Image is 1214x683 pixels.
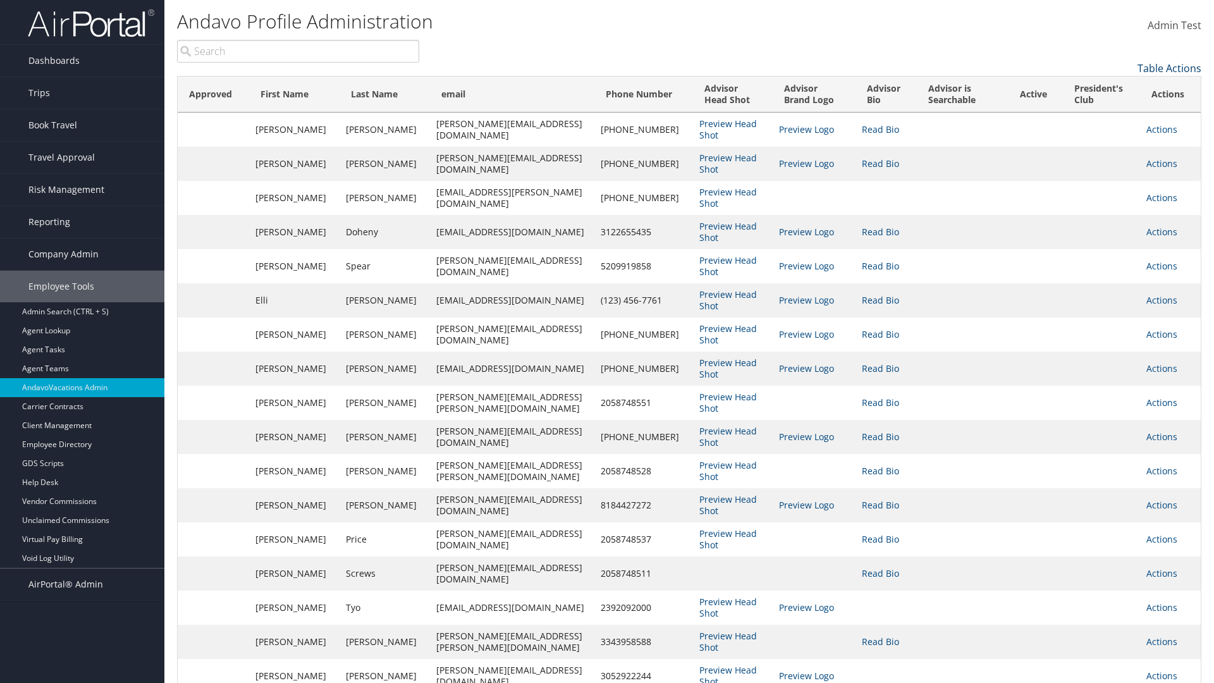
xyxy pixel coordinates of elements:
td: [EMAIL_ADDRESS][DOMAIN_NAME] [430,352,594,386]
td: [PERSON_NAME][EMAIL_ADDRESS][DOMAIN_NAME] [430,113,594,147]
td: [PERSON_NAME] [340,386,430,420]
a: Preview Head Shot [699,220,757,243]
a: Read Bio [862,294,899,306]
td: [PERSON_NAME] [249,147,340,181]
a: Preview Logo [779,328,834,340]
td: Doheny [340,215,430,249]
td: [EMAIL_ADDRESS][DOMAIN_NAME] [430,591,594,625]
span: Travel Approval [28,142,95,173]
a: Preview Head Shot [699,288,757,312]
td: [PERSON_NAME] [249,522,340,557]
td: [PERSON_NAME] [340,420,430,454]
a: Read Bio [862,397,899,409]
td: [PERSON_NAME] [249,625,340,659]
td: [PHONE_NUMBER] [594,317,693,352]
td: Tyo [340,591,430,625]
th: email: activate to sort column ascending [430,77,594,113]
td: [PERSON_NAME] [340,352,430,386]
td: [EMAIL_ADDRESS][DOMAIN_NAME] [430,283,594,317]
a: Preview Logo [779,294,834,306]
td: [PERSON_NAME][EMAIL_ADDRESS][DOMAIN_NAME] [430,317,594,352]
a: Preview Logo [779,157,834,169]
a: Preview Head Shot [699,254,757,278]
span: Risk Management [28,174,104,206]
td: (123) 456-7761 [594,283,693,317]
a: Preview Head Shot [699,493,757,517]
a: Preview Logo [779,499,834,511]
th: President's Club: activate to sort column ascending [1063,77,1141,113]
a: Preview Head Shot [699,391,757,414]
a: Actions [1146,397,1177,409]
td: [PERSON_NAME] [249,386,340,420]
td: [PERSON_NAME][EMAIL_ADDRESS][PERSON_NAME][DOMAIN_NAME] [430,625,594,659]
td: [PERSON_NAME][EMAIL_ADDRESS][DOMAIN_NAME] [430,420,594,454]
th: Advisor Bio: activate to sort column ascending [855,77,917,113]
a: Preview Logo [779,260,834,272]
td: [PERSON_NAME][EMAIL_ADDRESS][PERSON_NAME][DOMAIN_NAME] [430,454,594,488]
td: 2058748528 [594,454,693,488]
td: [PERSON_NAME] [249,591,340,625]
a: Actions [1146,601,1177,613]
a: Read Bio [862,431,899,443]
td: [PHONE_NUMBER] [594,147,693,181]
td: 3122655435 [594,215,693,249]
td: [PERSON_NAME] [249,113,340,147]
a: Preview Head Shot [699,118,757,141]
a: Read Bio [862,362,899,374]
a: Preview Logo [779,601,834,613]
a: Actions [1146,226,1177,238]
a: Preview Head Shot [699,425,757,448]
td: [PERSON_NAME][EMAIL_ADDRESS][DOMAIN_NAME] [430,147,594,181]
a: Preview Head Shot [699,459,757,483]
a: Preview Head Shot [699,527,757,551]
td: [PERSON_NAME] [249,249,340,283]
td: 2058748511 [594,557,693,591]
td: [PERSON_NAME] [340,113,430,147]
a: Read Bio [862,328,899,340]
td: [EMAIL_ADDRESS][DOMAIN_NAME] [430,215,594,249]
span: Employee Tools [28,271,94,302]
a: Read Bio [862,567,899,579]
a: Preview Logo [779,123,834,135]
a: Preview Head Shot [699,357,757,380]
td: 2058748537 [594,522,693,557]
a: Admin Test [1148,6,1201,46]
td: [PHONE_NUMBER] [594,113,693,147]
a: Actions [1146,499,1177,511]
td: [PERSON_NAME] [249,215,340,249]
td: [PHONE_NUMBER] [594,420,693,454]
span: Trips [28,77,50,109]
td: [EMAIL_ADDRESS][PERSON_NAME][DOMAIN_NAME] [430,181,594,215]
td: [PERSON_NAME] [340,147,430,181]
th: Last Name: activate to sort column ascending [340,77,430,113]
td: Screws [340,557,430,591]
td: [PERSON_NAME] [340,283,430,317]
a: Actions [1146,670,1177,682]
span: Dashboards [28,45,80,77]
a: Read Bio [862,226,899,238]
a: Preview Logo [779,670,834,682]
td: [PHONE_NUMBER] [594,352,693,386]
h1: Andavo Profile Administration [177,8,860,35]
th: Phone Number: activate to sort column ascending [594,77,693,113]
span: Reporting [28,206,70,238]
a: Actions [1146,567,1177,579]
td: [PERSON_NAME] [249,488,340,522]
th: Approved: activate to sort column ascending [178,77,249,113]
td: [PERSON_NAME][EMAIL_ADDRESS][PERSON_NAME][DOMAIN_NAME] [430,386,594,420]
td: Spear [340,249,430,283]
a: Actions [1146,157,1177,169]
a: Preview Logo [779,431,834,443]
td: 2392092000 [594,591,693,625]
a: Preview Head Shot [699,186,757,209]
th: Advisor is Searchable: activate to sort column ascending [917,77,1009,113]
td: [PERSON_NAME] [249,557,340,591]
td: [PERSON_NAME] [249,454,340,488]
a: Preview Head Shot [699,630,757,653]
td: Elli [249,283,340,317]
td: [PERSON_NAME] [340,181,430,215]
a: Actions [1146,636,1177,648]
a: Preview Logo [779,226,834,238]
a: Read Bio [862,157,899,169]
a: Preview Logo [779,362,834,374]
